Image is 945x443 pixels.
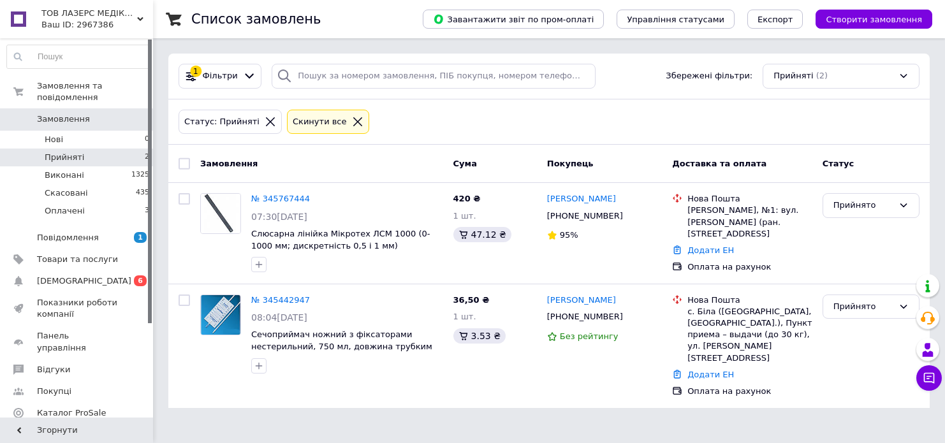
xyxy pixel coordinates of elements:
span: Замовлення [37,113,90,125]
button: Створити замовлення [816,10,932,29]
div: Прийнято [833,199,893,212]
button: Завантажити звіт по пром-оплаті [423,10,604,29]
span: Завантажити звіт по пром-оплаті [433,13,594,25]
span: Замовлення [200,158,258,168]
a: Створити замовлення [803,14,932,24]
span: Статус [823,158,854,168]
div: Прийнято [833,300,893,314]
div: Статус: Прийняті [182,115,262,129]
span: Скасовані [45,187,88,199]
div: [PERSON_NAME], №1: вул. [PERSON_NAME] (ран. [STREET_ADDRESS] [687,205,812,240]
span: (2) [816,71,828,80]
a: [PERSON_NAME] [547,294,616,307]
div: 47.12 ₴ [453,227,511,242]
a: Слюсарна лінійка Мікротех ЛСМ 1000 (0-1000 мм; дискретність 0,5 і 1 мм) [251,229,430,251]
div: [PHONE_NUMBER] [545,309,626,325]
a: [PERSON_NAME] [547,193,616,205]
span: Повідомлення [37,232,99,243]
div: Ваш ID: 2967386 [41,19,153,31]
span: Прийняті [45,152,84,163]
a: № 345442947 [251,295,310,305]
a: Фото товару [200,193,241,234]
div: Оплата на рахунок [687,261,812,273]
span: Фільтри [203,70,238,82]
button: Управління статусами [617,10,735,29]
span: Каталог ProSale [37,407,106,419]
span: Збережені фільтри: [666,70,752,82]
div: 1 [190,66,201,77]
div: Cкинути все [290,115,349,129]
span: Прийняті [773,70,813,82]
span: 0 [145,134,149,145]
span: Експорт [758,15,793,24]
span: Оплачені [45,205,85,217]
span: 420 ₴ [453,194,481,203]
input: Пошук [7,45,150,68]
span: Показники роботи компанії [37,297,118,320]
div: Нова Пошта [687,294,812,306]
div: [PHONE_NUMBER] [545,208,626,224]
span: 36,50 ₴ [453,295,490,305]
span: Cума [453,158,477,168]
span: Управління статусами [627,15,724,24]
img: Фото товару [201,194,240,233]
span: Покупець [547,158,594,168]
span: 3 [145,205,149,217]
span: Нові [45,134,63,145]
span: 08:04[DATE] [251,312,307,323]
span: Відгуки [37,364,70,375]
span: Виконані [45,170,84,181]
span: Покупці [37,386,71,397]
a: Додати ЕН [687,370,734,379]
span: Створити замовлення [826,15,922,24]
div: 3.53 ₴ [453,328,506,344]
div: с. Біла ([GEOGRAPHIC_DATA], [GEOGRAPHIC_DATA].), Пункт приема – выдачи (до 30 кг), ул. [PERSON_NA... [687,306,812,364]
button: Чат з покупцем [916,365,942,391]
span: Замовлення та повідомлення [37,80,153,103]
div: Оплата на рахунок [687,386,812,397]
span: Панель управління [37,330,118,353]
a: № 345767444 [251,194,310,203]
span: 6 [134,275,147,286]
span: Без рейтингу [560,331,619,341]
span: 1 [134,232,147,243]
a: Сечоприймач ножний з фіксаторами нестерильний, 750 мл, довжина трубким 30 см, Apexmed (Голландія) [251,330,432,363]
span: Товари та послуги [37,254,118,265]
h1: Список замовлень [191,11,321,27]
div: Нова Пошта [687,193,812,205]
a: Фото товару [200,294,241,335]
span: 95% [560,230,578,240]
span: 1325 [131,170,149,181]
a: Додати ЕН [687,245,734,255]
span: ТОВ ЛАЗЕРС МЕДІКА — Код ЄДРПОУ 37164449 [41,8,137,19]
span: [DEMOGRAPHIC_DATA] [37,275,131,287]
span: 2 [145,152,149,163]
img: Фото товару [201,295,240,335]
button: Експорт [747,10,803,29]
span: Доставка та оплата [672,158,766,168]
span: 435 [136,187,149,199]
span: 1 шт. [453,211,476,221]
span: 1 шт. [453,312,476,321]
span: 07:30[DATE] [251,212,307,222]
input: Пошук за номером замовлення, ПІБ покупця, номером телефону, Email, номером накладної [272,64,596,89]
